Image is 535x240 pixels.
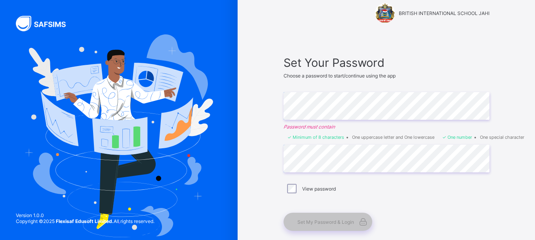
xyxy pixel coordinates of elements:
li: One uppercase letter and One lowercase [352,134,434,140]
span: BRITISH INTERNATIONAL SCHOOL JAHI [399,10,489,16]
img: SAFSIMS Logo [16,16,75,31]
label: View password [302,186,336,192]
span: Set My Password & Login [297,219,354,225]
em: Password must contain [284,124,489,130]
img: Hero Image [25,34,213,237]
span: Copyright © 2025 All rights reserved. [16,218,154,224]
span: Version 1.0.0 [16,212,154,218]
li: One special character [480,134,524,140]
span: Set Your Password [284,56,489,70]
span: Choose a password to start/continue using the app [284,73,396,79]
strong: Flexisaf Edusoft Limited. [56,218,114,224]
img: BRITISH INTERNATIONAL SCHOOL JAHI [375,3,395,23]
li: One number [442,134,472,140]
li: Minimum of 8 characters [287,134,344,140]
